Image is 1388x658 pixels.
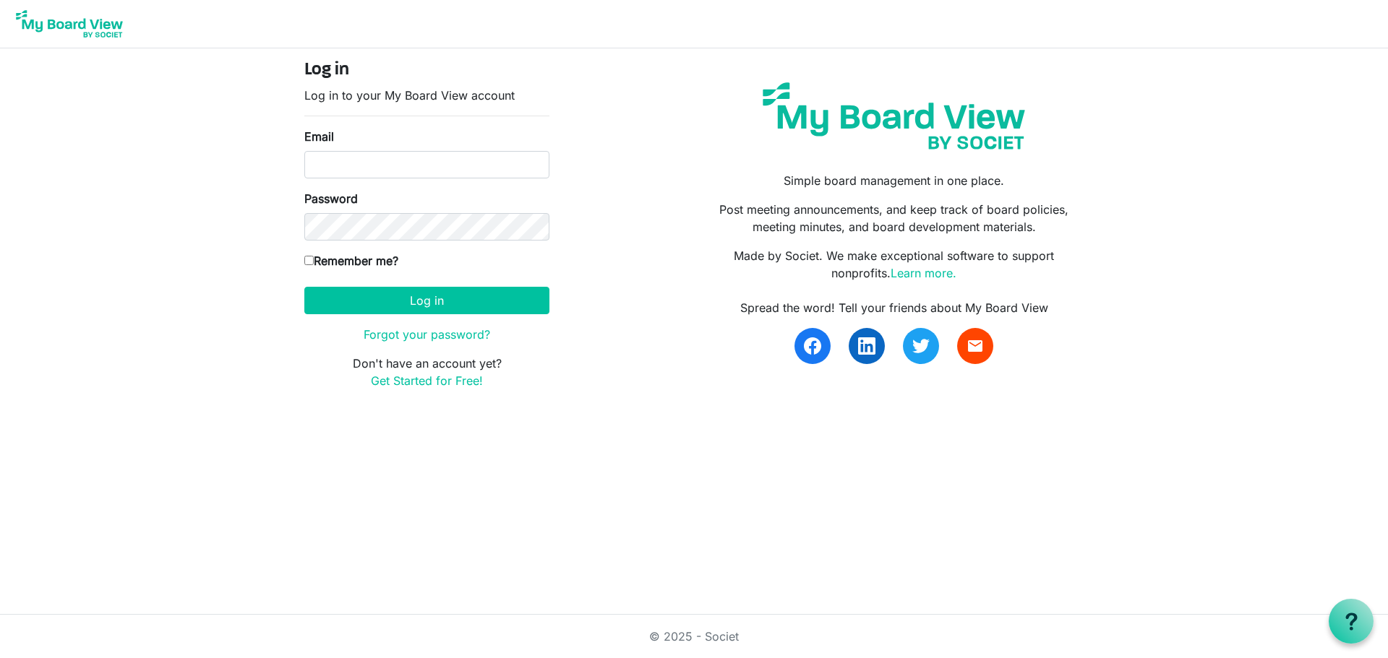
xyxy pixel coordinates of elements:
img: My Board View Logo [12,6,127,42]
p: Log in to your My Board View account [304,87,549,104]
button: Log in [304,287,549,314]
img: facebook.svg [804,337,821,355]
img: linkedin.svg [858,337,875,355]
p: Don't have an account yet? [304,355,549,389]
span: email [967,337,984,355]
label: Password [304,190,358,207]
p: Simple board management in one place. [705,172,1084,189]
p: Made by Societ. We make exceptional software to support nonprofits. [705,247,1084,282]
a: Forgot your password? [364,327,490,342]
a: Learn more. [891,266,956,280]
img: twitter.svg [912,337,930,355]
a: © 2025 - Societ [649,629,739,644]
input: Remember me? [304,256,314,265]
div: Spread the word! Tell your friends about My Board View [705,299,1084,316]
a: email [957,328,993,364]
label: Remember me? [304,252,398,269]
label: Email [304,128,334,145]
p: Post meeting announcements, and keep track of board policies, meeting minutes, and board developm... [705,201,1084,235]
h4: Log in [304,60,549,81]
a: Get Started for Free! [371,373,483,388]
img: my-board-view-societ.svg [752,72,1036,160]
